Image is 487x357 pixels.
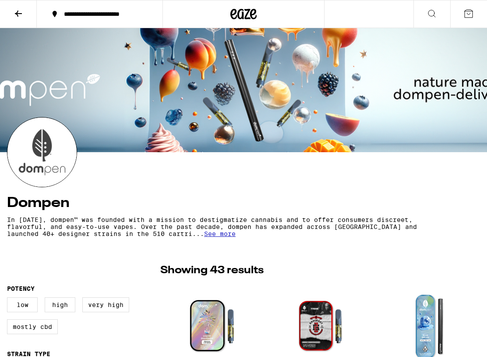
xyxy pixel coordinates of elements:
[7,196,480,210] h4: Dompen
[204,230,236,237] span: See more
[7,118,77,187] img: Dompen logo
[7,285,35,292] legend: Potency
[7,216,441,237] p: In [DATE], dompen™ was founded with a mission to destigmatize cannabis and to offer consumers dis...
[45,297,75,312] label: High
[160,263,264,278] p: Showing 43 results
[7,319,58,334] label: Mostly CBD
[7,297,38,312] label: Low
[82,297,129,312] label: Very High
